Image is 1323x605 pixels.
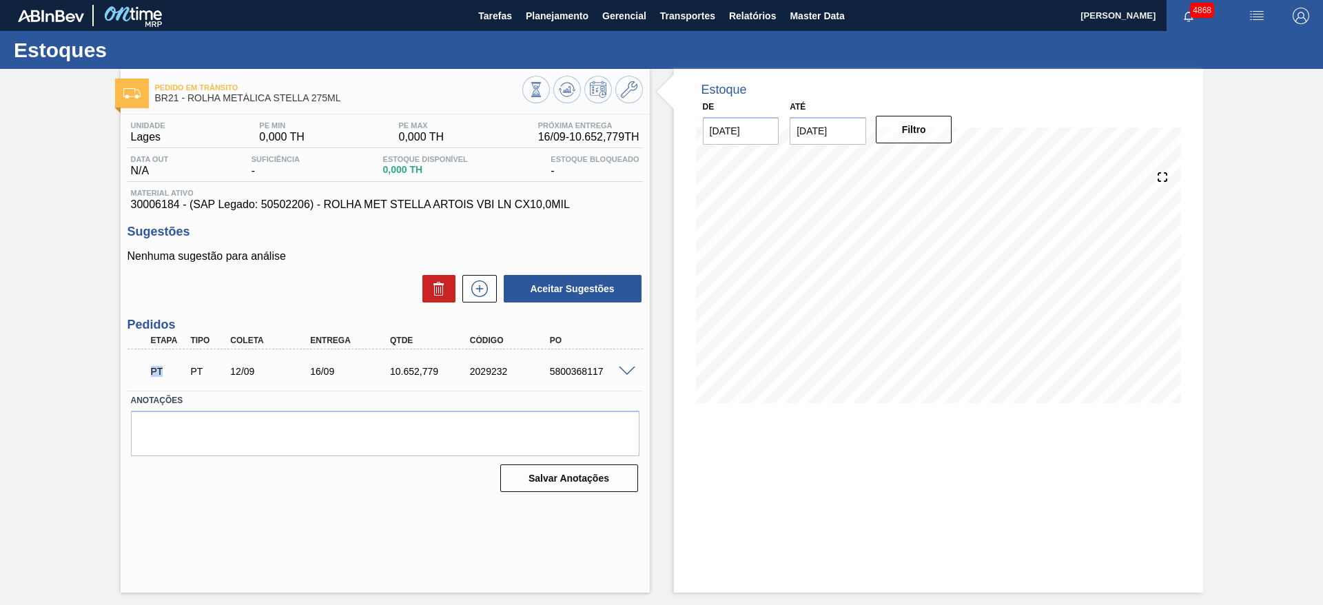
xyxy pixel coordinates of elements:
button: Atualizar Gráfico [553,76,581,103]
label: Anotações [131,391,639,411]
img: userActions [1249,8,1265,24]
span: Próxima Entrega [538,121,639,130]
div: 12/09/2025 [227,366,316,377]
span: Master Data [790,8,844,24]
span: 16/09 - 10.652,779 TH [538,131,639,143]
span: PE MIN [259,121,305,130]
div: - [547,155,642,177]
div: Nova sugestão [455,275,497,302]
div: Excluir Sugestões [416,275,455,302]
p: PT [151,366,185,377]
span: 0,000 TH [383,165,468,175]
span: Gerencial [602,8,646,24]
input: dd/mm/yyyy [790,117,866,145]
p: Nenhuma sugestão para análise [127,250,643,263]
label: Até [790,102,806,112]
span: Planejamento [526,8,588,24]
span: 30006184 - (SAP Legado: 50502206) - ROLHA MET STELLA ARTOIS VBI LN CX10,0MIL [131,198,639,211]
span: Relatórios [729,8,776,24]
span: Estoque Bloqueado [551,155,639,163]
div: Coleta [227,336,316,345]
button: Ir ao Master Data / Geral [615,76,643,103]
span: Estoque Disponível [383,155,468,163]
img: Ícone [123,88,141,99]
span: Pedido em Trânsito [155,83,522,92]
img: TNhmsLtSVTkK8tSr43FrP2fwEKptu5GPRR3wAAAABJRU5ErkJggg== [18,10,84,22]
div: Pedido em Trânsito [147,356,189,387]
div: PO [546,336,636,345]
button: Salvar Anotações [500,464,638,492]
button: Visão Geral dos Estoques [522,76,550,103]
span: BR21 - ROLHA METÁLICA STELLA 275ML [155,93,522,103]
div: Etapa [147,336,189,345]
div: 2029232 [466,366,556,377]
button: Aceitar Sugestões [504,275,642,302]
span: 0,000 TH [399,131,444,143]
label: De [703,102,715,112]
span: 4868 [1190,3,1214,18]
h3: Sugestões [127,225,643,239]
div: Código [466,336,556,345]
span: Lages [131,131,165,143]
div: Estoque [701,83,747,97]
span: Unidade [131,121,165,130]
span: PE MAX [399,121,444,130]
button: Programar Estoque [584,76,612,103]
span: Suficiência [252,155,300,163]
div: Qtde [387,336,476,345]
div: N/A [127,155,172,177]
div: 10.652,779 [387,366,476,377]
div: - [248,155,303,177]
span: Data out [131,155,169,163]
h1: Estoques [14,42,258,58]
div: Pedido de Transferência [187,366,228,377]
div: 16/09/2025 [307,366,396,377]
h3: Pedidos [127,318,643,332]
div: 5800368117 [546,366,636,377]
div: Aceitar Sugestões [497,274,643,304]
span: Transportes [660,8,715,24]
span: 0,000 TH [259,131,305,143]
div: Tipo [187,336,228,345]
span: Tarefas [478,8,512,24]
img: Logout [1293,8,1309,24]
button: Notificações [1167,6,1211,25]
input: dd/mm/yyyy [703,117,779,145]
div: Entrega [307,336,396,345]
span: Material ativo [131,189,639,197]
button: Filtro [876,116,952,143]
